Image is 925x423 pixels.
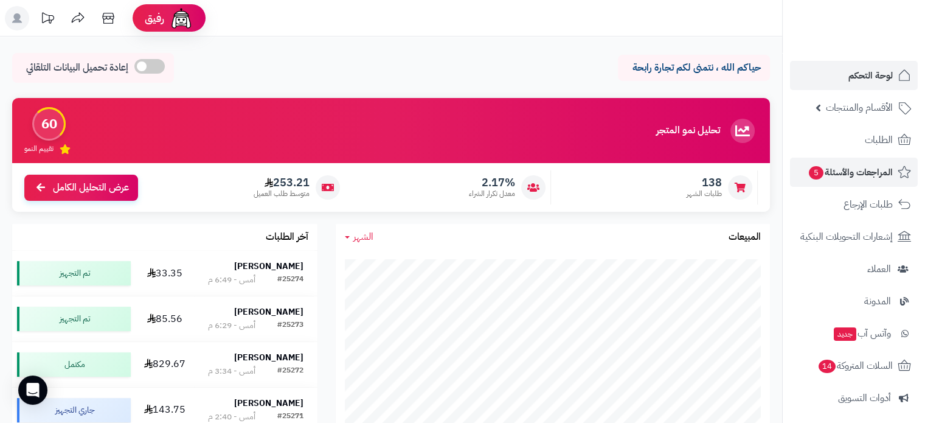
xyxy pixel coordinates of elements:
[790,125,918,155] a: الطلبات
[345,230,373,244] a: الشهر
[26,61,128,75] span: إعادة تحميل البيانات التلقائي
[24,175,138,201] a: عرض التحليل الكامل
[234,351,303,364] strong: [PERSON_NAME]
[353,229,373,244] span: الشهر
[729,232,761,243] h3: المبيعات
[234,397,303,410] strong: [PERSON_NAME]
[790,351,918,380] a: السلات المتروكة14
[819,360,836,373] span: 14
[790,61,918,90] a: لوحة التحكم
[17,352,131,377] div: مكتمل
[254,176,310,189] span: 253.21
[790,287,918,316] a: المدونة
[848,67,893,84] span: لوحة التحكم
[17,398,131,422] div: جاري التجهيز
[169,6,193,30] img: ai-face.png
[136,296,195,341] td: 85.56
[136,251,195,296] td: 33.35
[808,164,893,181] span: المراجعات والأسئلة
[656,125,720,136] h3: تحليل نمو المتجر
[469,189,515,199] span: معدل تكرار الشراء
[277,411,303,423] div: #25271
[234,260,303,273] strong: [PERSON_NAME]
[254,189,310,199] span: متوسط طلب العميل
[208,320,255,332] div: أمس - 6:29 م
[867,260,891,278] span: العملاء
[208,411,255,423] div: أمس - 2:40 م
[833,325,891,342] span: وآتس آب
[53,181,129,195] span: عرض التحليل الكامل
[17,307,131,331] div: تم التجهيز
[865,131,893,149] span: الطلبات
[32,6,63,33] a: تحديثات المنصة
[864,293,891,310] span: المدونة
[145,11,164,26] span: رفيق
[834,327,856,341] span: جديد
[136,342,195,387] td: 829.67
[790,222,918,251] a: إشعارات التحويلات البنكية
[817,357,893,374] span: السلات المتروكة
[790,319,918,348] a: وآتس آبجديد
[277,365,303,377] div: #25272
[627,61,761,75] p: حياكم الله ، نتمنى لكم تجارة رابحة
[687,176,722,189] span: 138
[844,196,893,213] span: طلبات الإرجاع
[838,390,891,407] span: أدوات التسويق
[18,376,47,405] div: Open Intercom Messenger
[790,254,918,284] a: العملاء
[469,176,515,189] span: 2.17%
[277,320,303,332] div: #25273
[826,99,893,116] span: الأقسام والمنتجات
[687,189,722,199] span: طلبات الشهر
[208,365,255,377] div: أمس - 3:34 م
[790,383,918,413] a: أدوات التسويق
[790,190,918,219] a: طلبات الإرجاع
[790,158,918,187] a: المراجعات والأسئلة5
[809,166,823,180] span: 5
[277,274,303,286] div: #25274
[24,144,54,154] span: تقييم النمو
[208,274,255,286] div: أمس - 6:49 م
[800,228,893,245] span: إشعارات التحويلات البنكية
[234,306,303,318] strong: [PERSON_NAME]
[266,232,308,243] h3: آخر الطلبات
[17,261,131,285] div: تم التجهيز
